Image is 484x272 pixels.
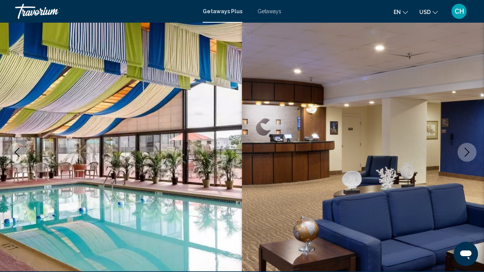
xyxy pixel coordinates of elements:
[454,242,478,266] iframe: Button to launch messaging window
[449,3,469,19] button: User Menu
[394,9,401,15] span: en
[394,6,408,17] button: Change language
[8,143,26,162] button: Previous image
[258,8,281,14] a: Getaways
[15,4,195,19] a: Travorium
[203,8,242,14] a: Getaways Plus
[419,6,438,17] button: Change currency
[458,143,476,162] button: Next image
[419,9,431,15] span: USD
[455,8,464,15] span: CH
